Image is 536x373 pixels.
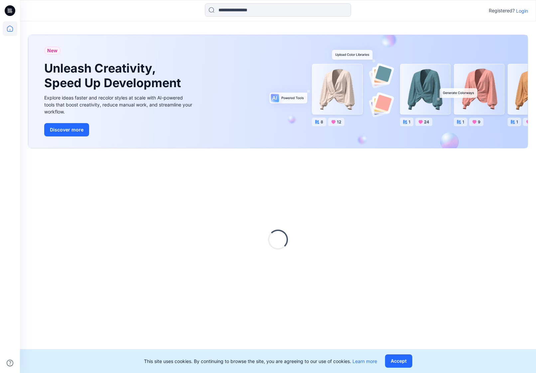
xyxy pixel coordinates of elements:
a: Discover more [44,123,194,136]
a: Learn more [352,358,377,364]
div: Explore ideas faster and recolor styles at scale with AI-powered tools that boost creativity, red... [44,94,194,115]
p: Registered? [489,7,515,15]
h1: Unleash Creativity, Speed Up Development [44,61,184,90]
p: This site uses cookies. By continuing to browse the site, you are agreeing to our use of cookies. [144,358,377,365]
button: Discover more [44,123,89,136]
span: New [47,47,58,55]
button: Accept [385,354,412,368]
p: Login [516,7,528,14]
